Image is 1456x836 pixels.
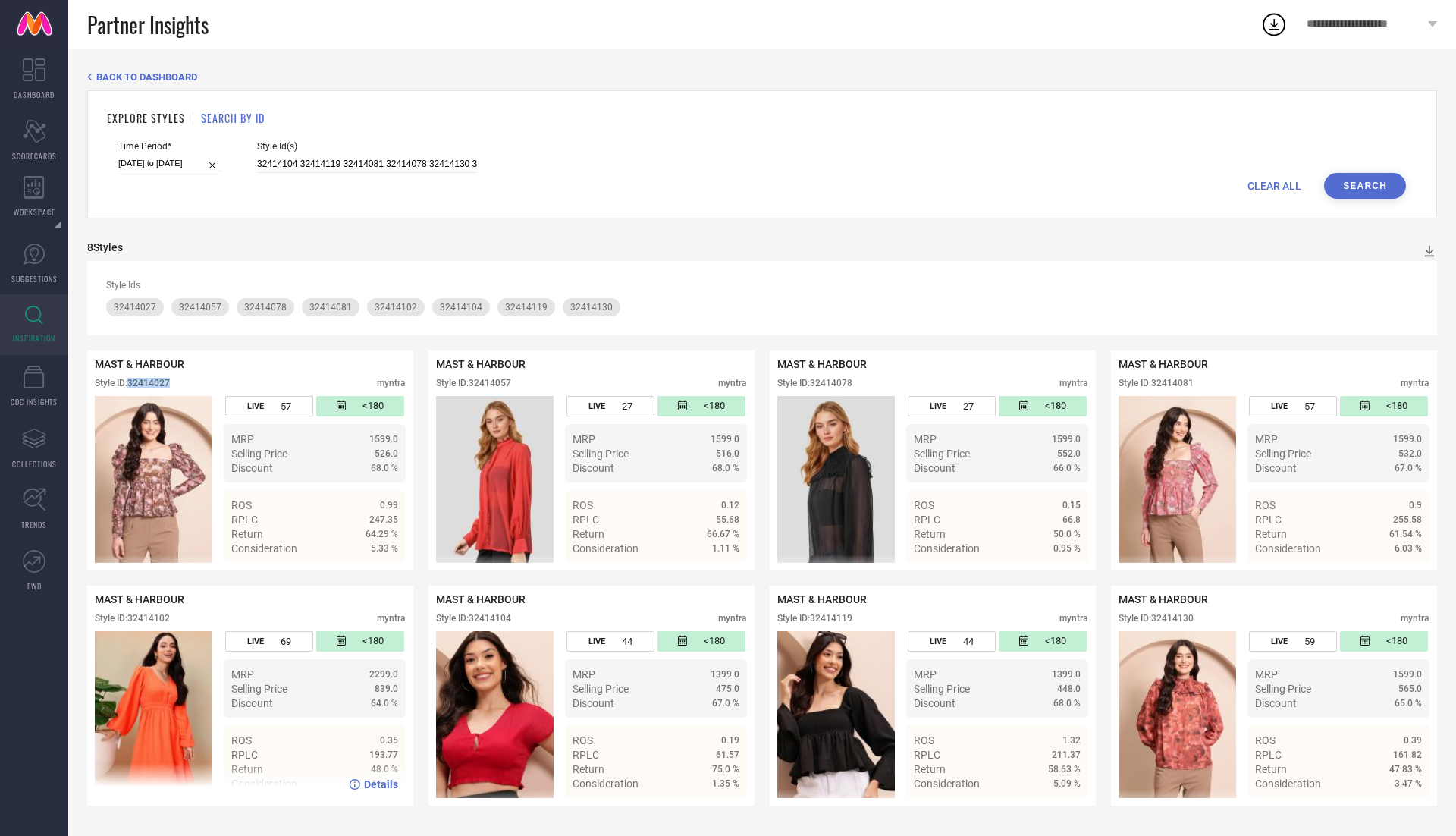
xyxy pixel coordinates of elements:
span: 0.15 [1062,500,1081,511]
div: myntra [377,378,406,388]
span: Discount [1255,462,1297,474]
a: Details [1373,805,1422,817]
span: 32414102 [375,302,417,313]
span: 516.0 [716,448,739,459]
span: Details [1046,570,1081,582]
span: Consideration [231,542,297,555]
div: Number of days since the style was first listed on the platform [316,396,403,416]
div: myntra [1401,378,1429,388]
span: 526.0 [375,448,398,459]
span: LIVE [930,636,946,646]
span: 27 [963,401,974,412]
span: Details [705,805,739,817]
span: 1399.0 [1052,669,1081,680]
span: LIVE [588,401,605,411]
a: Details [349,778,398,790]
span: 68.0 % [371,463,398,473]
span: LIVE [1271,401,1288,411]
span: MRP [231,668,254,680]
div: Number of days the style has been live on the platform [1249,396,1336,416]
span: <180 [1386,400,1407,413]
a: Details [1031,570,1081,582]
span: <180 [1045,635,1066,648]
span: 247.35 [369,514,398,525]
span: 1599.0 [1393,669,1422,680]
span: 0.19 [721,735,739,746]
span: <180 [704,400,725,413]
div: Number of days the style has been live on the platform [908,631,995,652]
div: Number of days since the style was first listed on the platform [1340,396,1427,416]
span: MAST & HARBOUR [436,358,526,370]
span: 66.8 [1062,514,1081,525]
span: Selling Price [231,448,287,460]
span: Details [364,778,398,790]
div: Style ID: 32414027 [95,378,170,388]
span: 57 [1304,401,1315,412]
button: Search [1324,173,1406,199]
span: Selling Price [1255,448,1311,460]
span: Consideration [914,778,980,790]
div: Number of days the style has been live on the platform [566,631,654,652]
div: myntra [1059,613,1088,624]
div: Number of days the style has been live on the platform [225,396,312,416]
span: COLLECTIONS [12,458,57,470]
span: LIVE [930,401,946,411]
span: Return [231,528,263,540]
img: Style preview image [95,396,212,563]
span: MAST & HARBOUR [436,593,526,605]
span: Selling Price [573,448,629,460]
span: <180 [1045,400,1066,413]
span: MAST & HARBOUR [95,593,184,605]
span: 57 [281,401,291,412]
img: Style preview image [436,631,554,798]
div: Style Ids [106,280,1418,291]
span: 532.0 [1398,448,1422,459]
span: WORKSPACE [14,206,55,218]
span: 67.0 % [1395,463,1422,473]
span: INSPIRATION [13,332,55,344]
span: Details [705,570,739,582]
span: ROS [573,734,593,746]
div: Open download list [1260,11,1288,38]
div: Number of days since the style was first listed on the platform [657,396,745,416]
a: Details [349,570,398,582]
div: myntra [1059,378,1088,388]
div: Click to view image [436,396,554,563]
span: 0.12 [721,500,739,511]
span: 61.57 [716,750,739,760]
span: Selling Price [231,683,287,695]
span: ROS [1255,499,1276,511]
span: 64.29 % [366,529,398,539]
span: 27 [622,401,632,412]
span: <180 [362,400,384,413]
span: RPLC [573,514,599,526]
span: RPLC [1255,749,1282,761]
div: Number of days the style has been live on the platform [225,631,312,652]
span: 32414081 [309,302,352,313]
img: Style preview image [95,631,212,798]
span: 3.47 % [1395,778,1422,789]
span: Time Period* [118,141,223,152]
span: Details [1388,805,1422,817]
div: Number of days since the style was first listed on the platform [657,631,745,652]
span: 44 [963,636,974,647]
a: Details [1373,570,1422,582]
span: MAST & HARBOUR [1119,358,1208,370]
span: <180 [704,635,725,648]
span: RPLC [914,749,940,761]
div: Number of days since the style was first listed on the platform [1340,631,1427,652]
div: 8 Styles [87,241,123,253]
span: 161.82 [1393,750,1422,760]
span: 32414104 [440,302,482,313]
span: 68.0 % [712,463,739,473]
span: 32414027 [114,302,156,313]
div: Click to view image [1119,396,1236,563]
div: Click to view image [95,396,212,563]
span: Selling Price [1255,683,1311,695]
div: myntra [718,613,747,624]
span: 1.35 % [712,778,739,789]
span: 32414119 [505,302,548,313]
div: Style ID: 32414102 [95,613,170,624]
span: Return [573,763,604,775]
input: Enter comma separated style ids e.g. 12345, 67890 [257,156,477,173]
